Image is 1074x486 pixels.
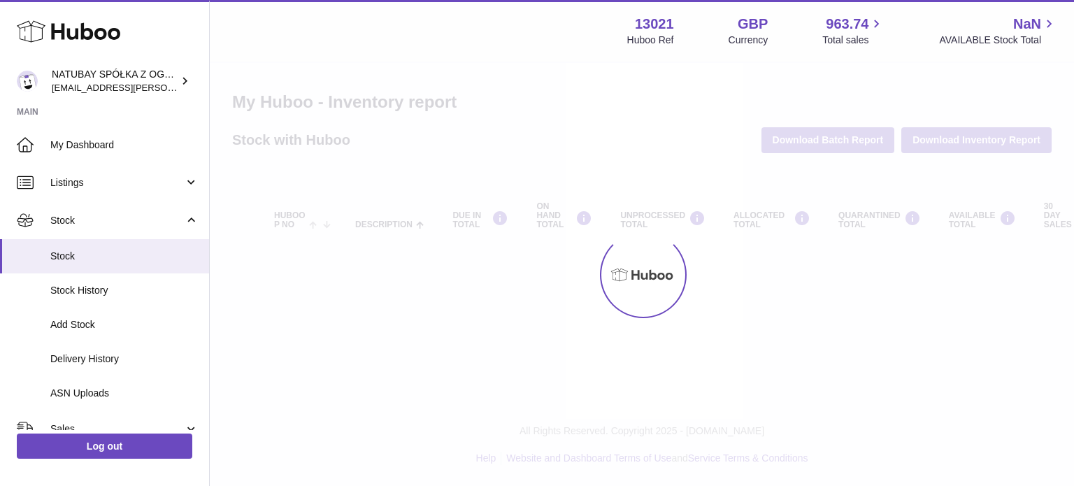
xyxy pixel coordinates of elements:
span: Delivery History [50,352,199,366]
div: Huboo Ref [627,34,674,47]
span: Stock [50,250,199,263]
span: [EMAIL_ADDRESS][PERSON_NAME][DOMAIN_NAME] [52,82,280,93]
a: 963.74 Total sales [822,15,885,47]
span: My Dashboard [50,138,199,152]
div: NATUBAY SPÓŁKA Z OGRANICZONĄ ODPOWIEDZIALNOŚCIĄ [52,68,178,94]
span: Listings [50,176,184,190]
span: Stock History [50,284,199,297]
span: AVAILABLE Stock Total [939,34,1057,47]
span: Total sales [822,34,885,47]
strong: 13021 [635,15,674,34]
span: NaN [1013,15,1041,34]
a: NaN AVAILABLE Stock Total [939,15,1057,47]
div: Currency [729,34,768,47]
span: Sales [50,422,184,436]
a: Log out [17,434,192,459]
span: ASN Uploads [50,387,199,400]
span: Add Stock [50,318,199,331]
strong: GBP [738,15,768,34]
img: kacper.antkowski@natubay.pl [17,71,38,92]
span: 963.74 [826,15,868,34]
span: Stock [50,214,184,227]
